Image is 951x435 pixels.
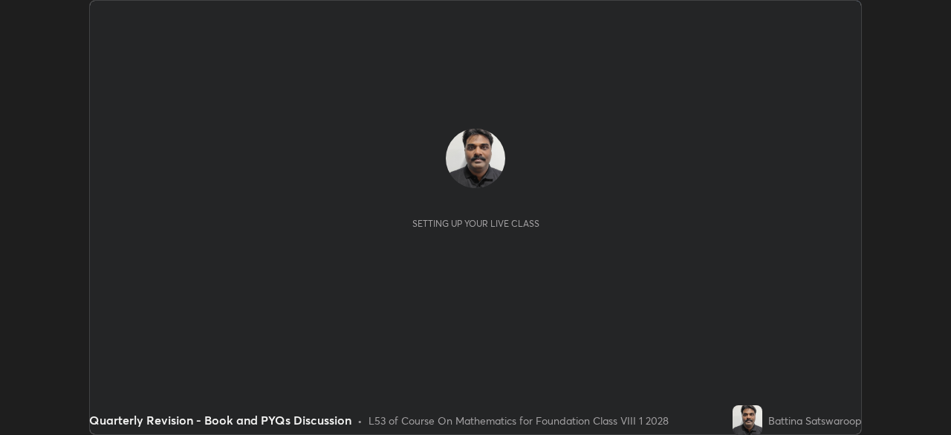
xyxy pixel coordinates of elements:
[733,405,762,435] img: 4cf12101a0e0426b840631261d4855fe.jpg
[357,413,363,428] div: •
[369,413,669,428] div: L53 of Course On Mathematics for Foundation Class VIII 1 2028
[412,218,539,229] div: Setting up your live class
[446,129,505,188] img: 4cf12101a0e0426b840631261d4855fe.jpg
[768,413,862,428] div: Battina Satswaroop
[89,411,351,429] div: Quarterly Revision - Book and PYQs Discussion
